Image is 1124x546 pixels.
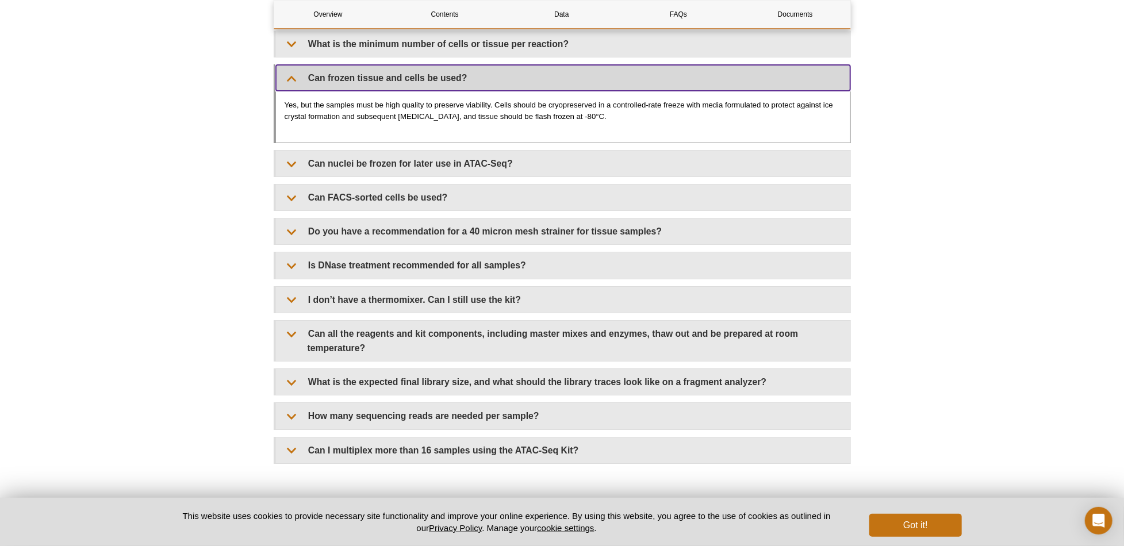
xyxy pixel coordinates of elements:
[276,403,850,429] summary: How many sequencing reads are needed per sample?
[537,523,594,533] button: cookie settings
[276,65,850,91] summary: Can frozen tissue and cells be used?
[276,252,850,278] summary: Is DNase treatment recommended for all samples?
[508,1,616,28] a: Data
[163,510,851,534] p: This website uses cookies to provide necessary site functionality and improve your online experie...
[276,369,850,395] summary: What is the expected final library size, and what should the library traces look like on a fragme...
[1085,507,1113,535] div: Open Intercom Messenger
[276,437,850,463] summary: Can I multiplex more than 16 samples using the ATAC-Seq Kit?
[429,523,482,533] a: Privacy Policy
[276,321,850,361] summary: Can all the reagents and kit components, including master mixes and enzymes, thaw out and be prep...
[274,1,382,28] a: Overview
[869,514,961,537] button: Got it!
[276,151,850,176] summary: Can nuclei be frozen for later use in ATAC-Seq?
[276,287,850,313] summary: I don’t have a thermomixer. Can I still use the kit?
[276,184,850,210] summary: Can FACS-sorted cells be used?
[276,31,850,57] summary: What is the minimum number of cells or tissue per reaction?
[285,99,842,122] p: Yes, but the samples must be high quality to preserve viability. Cells should be cryopreserved in...
[624,1,732,28] a: FAQs
[391,1,499,28] a: Contents
[276,218,850,244] summary: Do you have a recommendation for a 40 micron mesh strainer for tissue samples?
[741,1,849,28] a: Documents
